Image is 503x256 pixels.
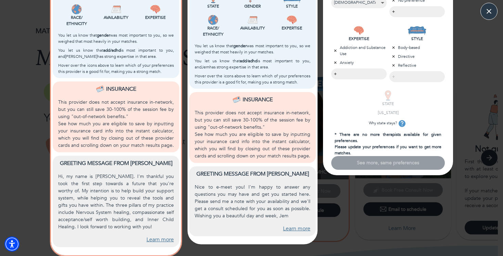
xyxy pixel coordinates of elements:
p: Availability [98,14,134,21]
p: STATE [360,101,416,107]
p: Greeting message from [PERSON_NAME] [195,170,310,178]
button: tooltip [397,118,407,129]
p: State [195,3,231,9]
p: You let us know that was most important to you, so we weighed that most heavily in your matches. [195,43,310,55]
img: Race/<br />Ethnicity [208,15,218,25]
p: Gender [234,3,271,9]
p: Availability [234,25,271,31]
b: add/adhd [240,58,257,64]
p: This provider does not accept insurance in-network, but you can still save 30-100% of the session... [58,99,174,120]
p: Hi, my name is [PERSON_NAME]. I'm thankful you took the first step towards a future that you're w... [58,173,174,230]
a: Learn more [283,225,310,233]
img: Expertise [287,15,297,25]
p: Hover over the icons above to learn which of your preferences this provider is a good fit for, ma... [58,62,174,75]
img: STYLE [408,25,426,36]
img: EXPERTISE [354,25,364,36]
p: STYLE [389,36,445,42]
p: [US_STATE] [360,110,416,116]
p: Race/ Ethnicity [195,25,231,37]
p: Why state stays? [360,118,416,129]
p: Addiction and Substance Use [331,44,387,57]
p: * There are no more therapists available for given preferences. Please update your preferences if... [331,131,445,156]
p: Directive [389,53,445,60]
p: Reflective [389,62,445,68]
p: Race/ Ethnicity [58,14,95,27]
p: EXPERTISE [331,36,387,42]
img: Availability [247,15,258,25]
p: Hover over the icons above to learn which of your preferences this provider is a good fit for, ma... [195,73,310,85]
img: Availability [111,4,121,14]
b: add/adhd [103,48,121,53]
p: You let us know that is most important to you, and Jem has strong expertise in that area. [195,58,310,70]
p: Insurance [243,95,273,104]
p: Insurance [106,85,136,93]
img: Race/<br />Ethnicity [72,4,82,14]
img: STATE [383,90,393,101]
p: You let us know that is most important to you, and [PERSON_NAME] has strong expertise in that area. [58,47,174,60]
p: You let us know that was most important to you, so we weighed that most heavily in your matches. [58,32,174,44]
p: This provider does not accept insurance in-network, but you can still save 30-100% of the session... [195,109,310,131]
p: See how much you are eligible to save by inputting your insurance card info into the instant calc... [58,120,174,149]
p: Body-based [389,44,445,51]
p: Nice to e-meet you! I'm happy to answer any questions you may have and get you started here. Plea... [195,183,310,219]
p: Expertise [274,25,310,31]
p: Anxiety [331,60,387,66]
p: Expertise [137,14,174,21]
div: Accessibility Menu [4,236,20,252]
p: See how much you are eligible to save by inputting your insurance card info into the instant calc... [195,131,310,159]
p: Style [274,3,310,9]
img: Expertise [150,4,160,14]
b: gender [97,33,110,38]
b: gender [233,43,247,49]
a: Learn more [146,236,174,244]
p: Greeting message from [PERSON_NAME] [58,159,174,167]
